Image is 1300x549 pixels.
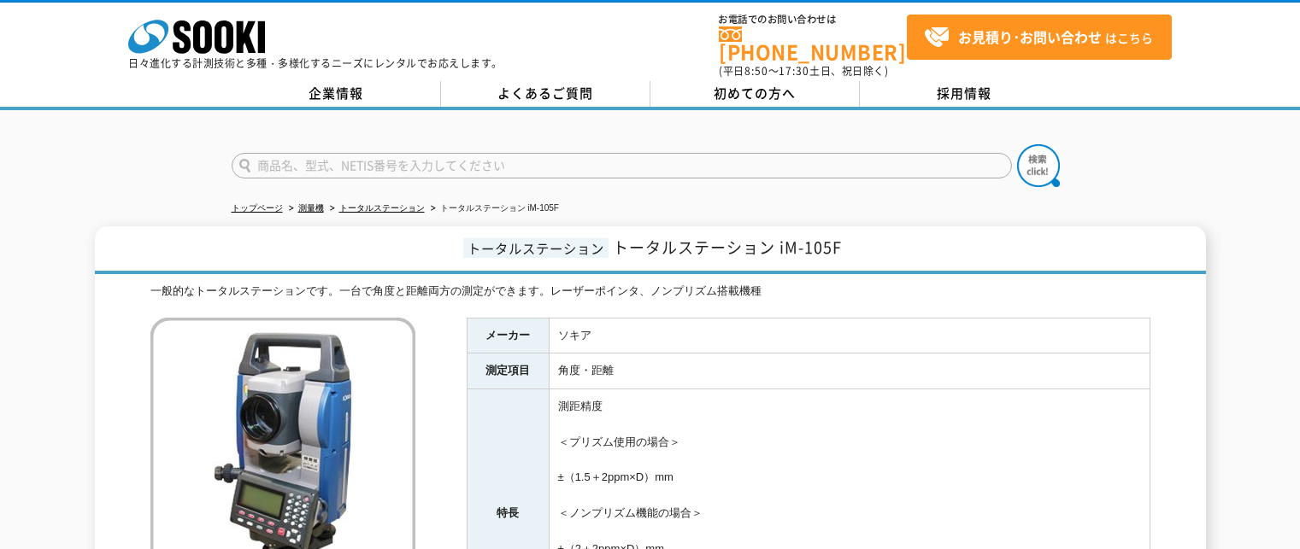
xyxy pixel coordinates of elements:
span: トータルステーション [463,238,609,258]
a: トップページ [232,203,283,213]
th: メーカー [467,318,549,353]
a: トータルステーション [339,203,425,213]
th: 測定項目 [467,353,549,389]
img: btn_search.png [1017,144,1060,187]
a: 企業情報 [232,81,441,107]
a: よくあるご質問 [441,81,650,107]
span: 8:50 [744,63,768,79]
a: 初めての方へ [650,81,860,107]
span: トータルステーション iM-105F [613,236,842,259]
p: 日々進化する計測技術と多種・多様化するニーズにレンタルでお応えします。 [128,58,503,68]
a: [PHONE_NUMBER] [719,26,907,61]
a: 測量機 [298,203,324,213]
span: (平日 ～ 土日、祝日除く) [719,63,888,79]
span: 初めての方へ [714,84,796,102]
input: 商品名、型式、NETIS番号を入力してください [232,153,1012,178]
a: 採用情報 [860,81,1069,107]
span: 17:30 [779,63,809,79]
a: お見積り･お問い合わせはこちら [907,15,1172,60]
span: お電話でのお問い合わせは [719,15,907,25]
li: トータルステーション iM-105F [427,200,559,218]
span: はこちら [924,25,1153,50]
strong: お見積り･お問い合わせ [958,26,1102,47]
td: ソキア [549,318,1150,353]
td: 角度・距離 [549,353,1150,389]
div: 一般的なトータルステーションです。一台で角度と距離両方の測定ができます。レーザーポインタ、ノンプリズム搭載機種 [150,283,1150,301]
